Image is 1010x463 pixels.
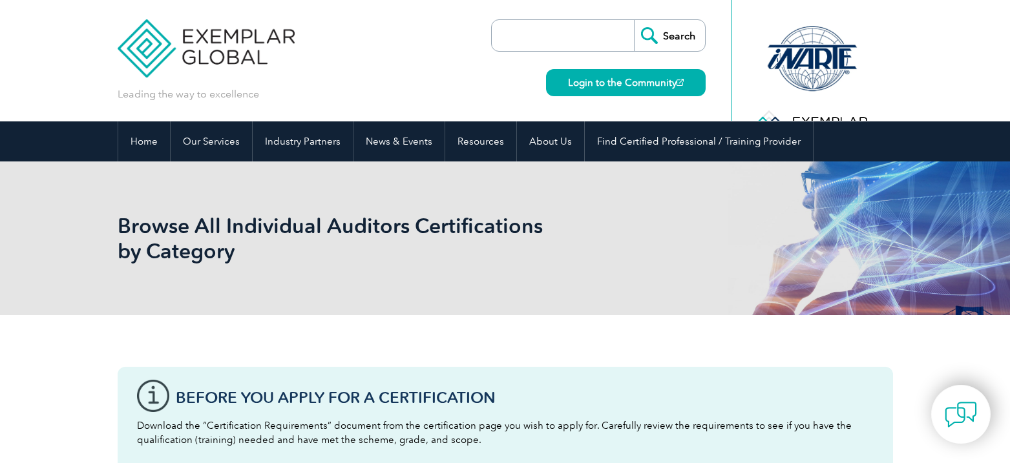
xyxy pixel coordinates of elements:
a: Home [118,121,170,161]
a: About Us [517,121,584,161]
p: Leading the way to excellence [118,87,259,101]
a: News & Events [353,121,445,161]
img: open_square.png [677,79,684,86]
img: contact-chat.png [945,398,977,431]
h3: Before You Apply For a Certification [176,389,874,406]
p: Download the “Certification Requirements” document from the certification page you wish to apply ... [137,418,874,447]
a: Resources [445,121,516,161]
a: Our Services [171,121,252,161]
a: Industry Partners [253,121,353,161]
h1: Browse All Individual Auditors Certifications by Category [118,213,614,263]
a: Find Certified Professional / Training Provider [585,121,813,161]
input: Search [634,20,705,51]
a: Login to the Community [546,69,706,96]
